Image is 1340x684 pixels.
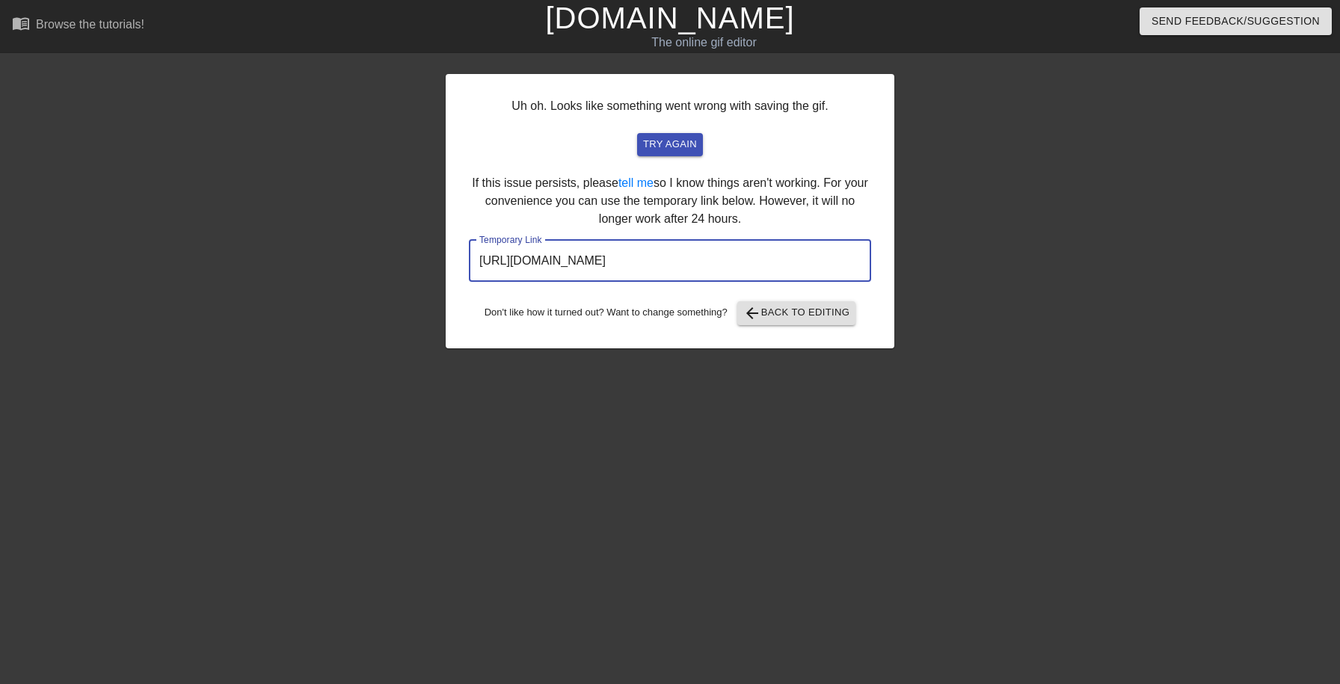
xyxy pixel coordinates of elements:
button: try again [637,133,703,156]
span: arrow_back [743,304,761,322]
a: Browse the tutorials! [12,14,144,37]
span: Back to Editing [743,304,850,322]
a: tell me [618,176,654,189]
span: menu_book [12,14,30,32]
button: Back to Editing [737,301,856,325]
button: Send Feedback/Suggestion [1140,7,1332,35]
div: Uh oh. Looks like something went wrong with saving the gif. If this issue persists, please so I k... [446,74,894,348]
input: bare [469,240,871,282]
div: Browse the tutorials! [36,18,144,31]
div: The online gif editor [454,34,953,52]
span: Send Feedback/Suggestion [1152,12,1320,31]
div: Don't like how it turned out? Want to change something? [469,301,871,325]
span: try again [643,136,697,153]
a: [DOMAIN_NAME] [545,1,794,34]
